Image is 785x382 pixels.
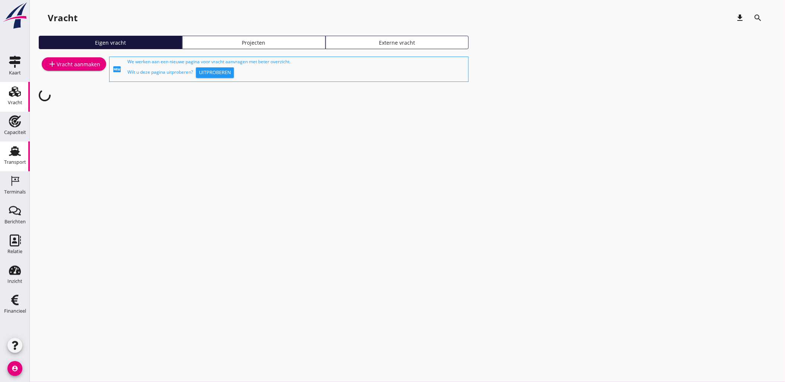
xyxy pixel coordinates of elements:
[9,70,21,75] div: Kaart
[326,36,469,49] a: Externe vracht
[7,279,22,284] div: Inzicht
[754,13,763,22] i: search
[736,13,745,22] i: download
[7,361,22,376] i: account_circle
[4,190,26,194] div: Terminals
[1,2,28,29] img: logo-small.a267ee39.svg
[4,130,26,135] div: Capaciteit
[199,69,231,76] div: Uitproberen
[39,36,182,49] a: Eigen vracht
[4,160,26,165] div: Transport
[8,100,22,105] div: Vracht
[186,39,322,47] div: Projecten
[4,219,26,224] div: Berichten
[4,309,26,313] div: Financieel
[196,67,234,78] button: Uitproberen
[48,60,57,69] i: add
[48,60,100,69] div: Vracht aanmaken
[7,249,22,254] div: Relatie
[127,58,465,80] div: We werken aan een nieuwe pagina voor vracht aanvragen met beter overzicht. Wilt u deze pagina uit...
[42,57,106,71] a: Vracht aanmaken
[113,65,121,74] i: fiber_new
[48,12,77,24] div: Vracht
[182,36,326,49] a: Projecten
[329,39,466,47] div: Externe vracht
[42,39,179,47] div: Eigen vracht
